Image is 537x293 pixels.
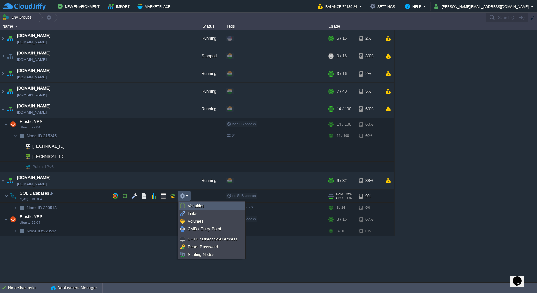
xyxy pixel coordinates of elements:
[359,47,380,65] div: 30%
[359,226,380,236] div: 67%
[337,226,345,236] div: 3 / 16
[26,228,58,234] span: 223514
[26,228,58,234] a: Node ID:223514
[359,100,380,118] div: 60%
[179,243,245,250] a: Reset Password
[32,154,66,159] a: [TECHNICAL_ID]
[51,285,97,291] button: Deployment Manager
[346,192,352,196] span: 36%
[17,162,21,172] img: AMDAwAAAACH5BAEAAAAALAAAAAABAAEAAAICRAEAOw==
[192,30,224,47] div: Running
[27,205,43,210] span: Node ID:
[9,118,18,131] img: AMDAwAAAACH5BAEAAAAALAAAAAABAAEAAAICRAEAOw==
[17,175,51,181] a: [DOMAIN_NAME]
[6,65,15,82] img: AMDAwAAAACH5BAEAAAAALAAAAAABAAEAAAICRAEAOw==
[17,32,51,39] a: [DOMAIN_NAME]
[179,202,245,209] a: Variables
[17,141,21,151] img: AMDAwAAAACH5BAEAAAAALAAAAAABAAEAAAICRAEAOw==
[21,151,30,161] img: AMDAwAAAACH5BAEAAAAALAAAAAABAAEAAAICRAEAOw==
[188,203,205,208] span: Variables
[337,100,351,118] div: 14 / 100
[17,92,47,98] a: [DOMAIN_NAME]
[337,118,351,131] div: 14 / 100
[192,172,224,189] div: Running
[4,118,8,131] img: AMDAwAAAACH5BAEAAAAALAAAAAABAAEAAAICRAEAOw==
[17,131,26,141] img: AMDAwAAAACH5BAEAAAAALAAAAAABAAEAAAICRAEAOw==
[58,3,102,10] button: New Environment
[9,190,18,202] img: AMDAwAAAACH5BAEAAAAALAAAAAABAAEAAAICRAEAOw==
[26,133,58,139] span: 215245
[17,39,47,45] a: [DOMAIN_NAME]
[192,65,224,82] div: Running
[2,13,34,22] button: Env Groups
[179,236,245,243] a: SFTP / Direct SSH Access
[17,68,51,74] a: [DOMAIN_NAME]
[510,267,531,287] iframe: chat widget
[179,210,245,217] a: Links
[227,122,256,126] span: no SLB access
[17,85,51,92] a: [DOMAIN_NAME]
[337,172,347,189] div: 9 / 32
[359,30,380,47] div: 2%
[337,65,347,82] div: 3 / 16
[0,100,5,118] img: AMDAwAAAACH5BAEAAAAALAAAAAABAAEAAAICRAEAOw==
[20,126,40,129] span: Ubuntu 22.04
[17,103,51,109] span: [DOMAIN_NAME]
[179,225,245,232] a: CMD / Entry Point
[17,203,26,213] img: AMDAwAAAACH5BAEAAAAALAAAAAABAAEAAAICRAEAOw==
[32,162,55,172] span: Public IPv6
[336,192,343,196] span: RAM
[6,100,15,118] img: AMDAwAAAACH5BAEAAAAALAAAAAABAAEAAAICRAEAOw==
[19,191,50,196] a: SQL DatabasesMySQL CE 8.4.5
[13,226,17,236] img: AMDAwAAAACH5BAEAAAAALAAAAAABAAEAAAICRAEAOw==
[359,190,380,202] div: 9%
[6,47,15,65] img: AMDAwAAAACH5BAEAAAAALAAAAAABAAEAAAICRAEAOw==
[17,74,47,80] a: [DOMAIN_NAME]
[21,141,30,151] img: AMDAwAAAACH5BAEAAAAALAAAAAABAAEAAAICRAEAOw==
[32,144,66,149] a: [TECHNICAL_ID]
[337,83,347,100] div: 7 / 40
[1,22,192,30] div: Name
[32,141,66,151] span: [TECHNICAL_ID]
[19,214,43,219] span: Elastic VPS
[17,151,21,161] img: AMDAwAAAACH5BAEAAAAALAAAAAABAAEAAAICRAEAOw==
[188,244,218,249] span: Reset Password
[26,133,58,139] a: Node ID:215245
[359,203,380,213] div: 9%
[4,190,8,202] img: AMDAwAAAACH5BAEAAAAALAAAAAABAAEAAAICRAEAOw==
[359,83,380,100] div: 5%
[26,205,58,210] a: Node ID:223513
[17,109,47,116] span: [DOMAIN_NAME]
[188,211,198,216] span: Links
[19,214,43,219] a: Elastic VPSUbuntu 22.04
[0,30,5,47] img: AMDAwAAAACH5BAEAAAAALAAAAAABAAEAAAICRAEAOw==
[179,251,245,258] a: Scaling Nodes
[0,172,5,189] img: AMDAwAAAACH5BAEAAAAALAAAAAABAAEAAAICRAEAOw==
[192,83,224,100] div: Running
[318,3,359,10] button: Balance ₹2139.24
[17,50,51,56] a: [DOMAIN_NAME]
[26,205,58,210] span: 223513
[15,26,18,27] img: AMDAwAAAACH5BAEAAAAALAAAAAABAAEAAAICRAEAOw==
[13,203,17,213] img: AMDAwAAAACH5BAEAAAAALAAAAAABAAEAAAICRAEAOw==
[2,3,46,11] img: CloudJiffy
[337,213,347,226] div: 3 / 16
[27,134,43,138] span: Node ID:
[345,196,352,200] span: 1%
[13,131,17,141] img: AMDAwAAAACH5BAEAAAAALAAAAAABAAEAAAICRAEAOw==
[359,131,380,141] div: 60%
[192,100,224,118] div: Running
[337,30,347,47] div: 5 / 16
[336,196,343,200] span: CPU
[188,226,221,231] span: CMD / Entry Point
[227,194,256,198] span: no SLB access
[20,197,45,201] span: MySQL CE 8.4.5
[32,164,55,169] a: Public IPv6
[405,3,423,10] button: Help
[337,47,347,65] div: 0 / 16
[9,213,18,226] img: AMDAwAAAACH5BAEAAAAALAAAAAABAAEAAAICRAEAOw==
[19,191,50,196] span: SQL Databases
